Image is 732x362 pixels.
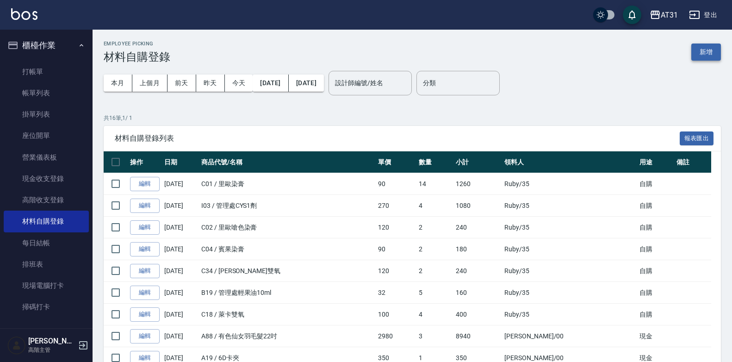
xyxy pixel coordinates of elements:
[376,195,416,217] td: 270
[685,6,721,24] button: 登出
[376,173,416,195] td: 90
[502,195,637,217] td: Ruby /35
[661,9,678,21] div: AT31
[199,282,376,304] td: B19 / 管理處輕果油10ml
[11,8,37,20] img: Logo
[376,325,416,347] td: 2980
[453,195,502,217] td: 1080
[416,217,453,238] td: 2
[4,104,89,125] a: 掛單列表
[4,322,89,346] button: 預約管理
[637,195,674,217] td: 自購
[376,217,416,238] td: 120
[130,220,160,235] a: 編輯
[199,260,376,282] td: C34 / [PERSON_NAME]雙氧
[691,47,721,56] a: 新增
[130,307,160,322] a: 編輯
[162,173,199,195] td: [DATE]
[196,75,225,92] button: 昨天
[162,282,199,304] td: [DATE]
[199,195,376,217] td: I03 / 管理處CYS1劑
[167,75,196,92] button: 前天
[4,147,89,168] a: 營業儀表板
[4,189,89,211] a: 高階收支登錄
[199,217,376,238] td: C02 / 里歐嗆色染膏
[162,238,199,260] td: [DATE]
[691,44,721,61] button: 新增
[416,325,453,347] td: 3
[680,133,714,142] a: 報表匯出
[453,238,502,260] td: 180
[416,238,453,260] td: 2
[453,173,502,195] td: 1260
[674,151,711,173] th: 備註
[453,260,502,282] td: 240
[28,337,75,346] h5: [PERSON_NAME]
[104,114,721,122] p: 共 16 筆, 1 / 1
[502,282,637,304] td: Ruby /35
[162,195,199,217] td: [DATE]
[289,75,324,92] button: [DATE]
[104,75,132,92] button: 本月
[162,260,199,282] td: [DATE]
[416,173,453,195] td: 14
[4,125,89,146] a: 座位開單
[416,304,453,325] td: 4
[453,304,502,325] td: 400
[115,134,680,143] span: 材料自購登錄列表
[376,151,416,173] th: 單價
[130,329,160,343] a: 編輯
[199,173,376,195] td: C01 / 里歐染膏
[376,238,416,260] td: 90
[416,195,453,217] td: 4
[376,260,416,282] td: 120
[4,168,89,189] a: 現金收支登錄
[4,296,89,318] a: 掃碼打卡
[453,325,502,347] td: 8940
[162,217,199,238] td: [DATE]
[199,304,376,325] td: C18 / 萊卡雙氧
[637,282,674,304] td: 自購
[376,304,416,325] td: 100
[637,151,674,173] th: 用途
[253,75,288,92] button: [DATE]
[199,238,376,260] td: C04 / 賓果染膏
[199,151,376,173] th: 商品代號/名稱
[453,151,502,173] th: 小計
[130,286,160,300] a: 編輯
[646,6,682,25] button: AT31
[130,242,160,256] a: 編輯
[416,151,453,173] th: 數量
[502,238,637,260] td: Ruby /35
[28,346,75,354] p: 高階主管
[502,173,637,195] td: Ruby /35
[502,304,637,325] td: Ruby /35
[4,82,89,104] a: 帳單列表
[4,33,89,57] button: 櫃檯作業
[162,325,199,347] td: [DATE]
[637,325,674,347] td: 現金
[104,41,170,47] h2: Employee Picking
[502,260,637,282] td: Ruby /35
[637,260,674,282] td: 自購
[4,61,89,82] a: 打帳單
[4,211,89,232] a: 材料自購登錄
[7,336,26,355] img: Person
[637,304,674,325] td: 自購
[637,173,674,195] td: 自購
[199,325,376,347] td: A88 / 有色仙女羽毛髮22吋
[132,75,167,92] button: 上個月
[502,217,637,238] td: Ruby /35
[104,50,170,63] h3: 材料自購登錄
[637,238,674,260] td: 自購
[130,199,160,213] a: 編輯
[128,151,162,173] th: 操作
[623,6,641,24] button: save
[225,75,253,92] button: 今天
[680,131,714,146] button: 報表匯出
[162,151,199,173] th: 日期
[453,217,502,238] td: 240
[637,217,674,238] td: 自購
[130,264,160,278] a: 編輯
[453,282,502,304] td: 160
